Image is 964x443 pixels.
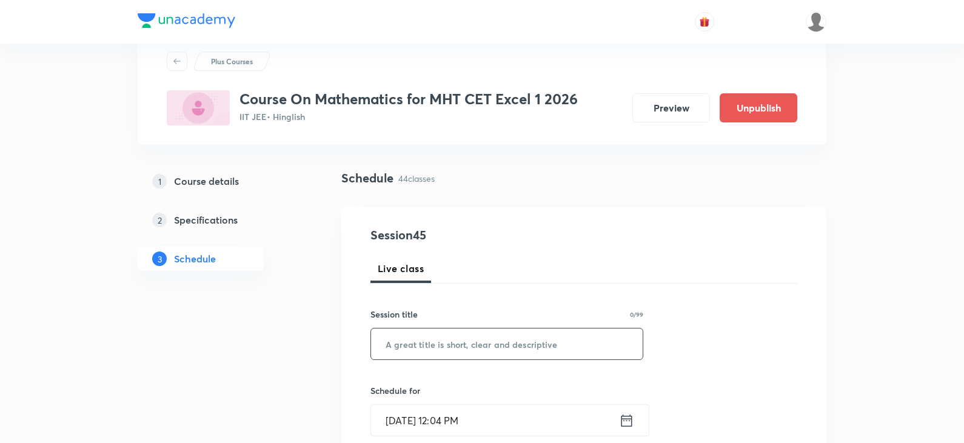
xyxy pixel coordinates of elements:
[174,174,239,188] h5: Course details
[138,13,235,31] a: Company Logo
[630,311,643,318] p: 0/99
[152,213,167,227] p: 2
[699,16,710,27] img: avatar
[341,169,393,187] h4: Schedule
[152,251,167,266] p: 3
[398,172,435,185] p: 44 classes
[239,110,578,123] p: IIT JEE • Hinglish
[370,226,592,244] h4: Session 45
[695,12,714,32] button: avatar
[211,56,253,67] p: Plus Courses
[370,384,643,397] h6: Schedule for
[239,90,578,108] h3: Course On Mathematics for MHT CET Excel 1 2026
[370,308,418,321] h6: Session title
[167,90,230,125] img: 9507D972-628C-4CE4-877B-5976CEB5B8B5_plus.png
[720,93,797,122] button: Unpublish
[632,93,710,122] button: Preview
[138,208,303,232] a: 2Specifications
[138,13,235,28] img: Company Logo
[138,169,303,193] a: 1Course details
[152,174,167,188] p: 1
[378,261,424,276] span: Live class
[806,12,826,32] img: Vivek Patil
[174,213,238,227] h5: Specifications
[371,328,643,359] input: A great title is short, clear and descriptive
[174,251,216,266] h5: Schedule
